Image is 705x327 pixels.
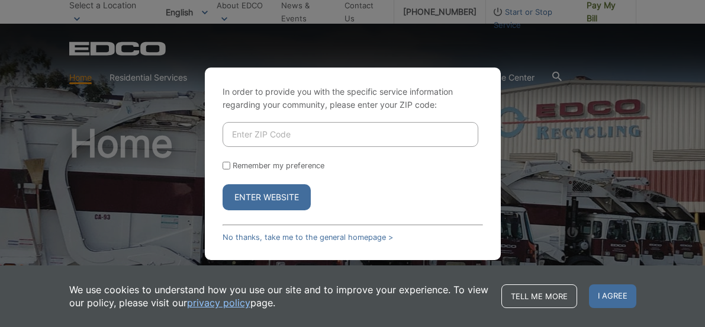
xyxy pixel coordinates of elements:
span: I agree [589,284,636,308]
a: No thanks, take me to the general homepage > [223,233,393,242]
button: Enter Website [223,184,311,210]
p: In order to provide you with the specific service information regarding your community, please en... [223,85,483,111]
input: Enter ZIP Code [223,122,478,147]
a: Tell me more [501,284,577,308]
label: Remember my preference [233,161,324,170]
p: We use cookies to understand how you use our site and to improve your experience. To view our pol... [69,283,490,309]
a: privacy policy [187,296,250,309]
